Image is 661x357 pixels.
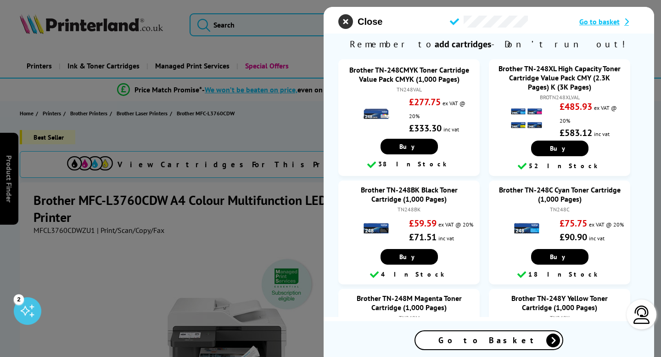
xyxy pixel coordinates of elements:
b: add cartridges [435,38,491,50]
span: Buy [550,144,570,153]
span: ex VAT @ 20% [438,221,473,228]
span: inc vat [594,130,610,137]
strong: £71.51 [409,231,437,243]
strong: £75.75 [560,217,587,229]
span: Close [358,17,382,27]
a: Go to Basket [415,330,563,350]
div: 52 In Stock [493,161,626,172]
div: TN248VAL [347,86,471,93]
a: Brother TN-248CMYK Toner Cartridge Value Pack CMYK (1,000 Pages) [349,65,469,84]
img: Brother TN-248C Cyan Toner Cartridge (1,000 Pages) [510,213,543,245]
div: TN248BK [347,206,471,213]
strong: £485.93 [560,101,592,113]
span: Remember to - Don’t run out! [324,34,654,55]
strong: £333.30 [409,122,442,134]
a: Go to basket [579,17,639,26]
img: Brother TN-248BK Black Toner Cartridge (1,000 Pages) [360,213,392,245]
span: Buy [399,253,419,261]
strong: £277.75 [409,96,441,108]
strong: £583.12 [560,127,592,139]
div: 18 In Stock [493,269,626,280]
div: BROTN248XLVAL [498,94,621,101]
span: inc vat [443,126,459,133]
a: Brother TN-248Y Yellow Toner Cartridge (1,000 Pages) [511,294,608,312]
div: 4 In Stock [343,269,475,280]
strong: £90.90 [560,231,587,243]
a: Brother TN-248C Cyan Toner Cartridge (1,000 Pages) [499,185,621,204]
span: ex VAT @ 20% [589,221,624,228]
img: Brother TN-248XL High Capacity Toner Cartridge Value Pack CMY (2.3K Pages) K (3K Pages) [510,102,543,135]
span: inc vat [438,235,454,242]
div: TN248M [347,314,471,321]
a: Brother TN-248M Magenta Toner Cartridge (1,000 Pages) [357,294,462,312]
span: Buy [550,253,570,261]
button: close modal [338,14,382,29]
span: Buy [399,142,419,151]
a: Brother TN-248XL High Capacity Toner Cartridge Value Pack CMY (2.3K Pages) K (3K Pages) [499,64,621,91]
span: Go to Basket [438,335,539,346]
a: Brother TN-248BK Black Toner Cartridge (1,000 Pages) [361,185,458,204]
div: TN248Y [498,314,621,321]
span: inc vat [589,235,605,242]
div: 38 In Stock [343,159,475,170]
img: user-headset-light.svg [633,306,651,324]
div: 2 [14,294,24,304]
strong: £59.59 [409,217,437,229]
span: Go to basket [579,17,620,26]
img: Brother TN-248CMYK Toner Cartridge Value Pack CMYK (1,000 Pages) [360,98,392,130]
div: TN248C [498,206,621,213]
